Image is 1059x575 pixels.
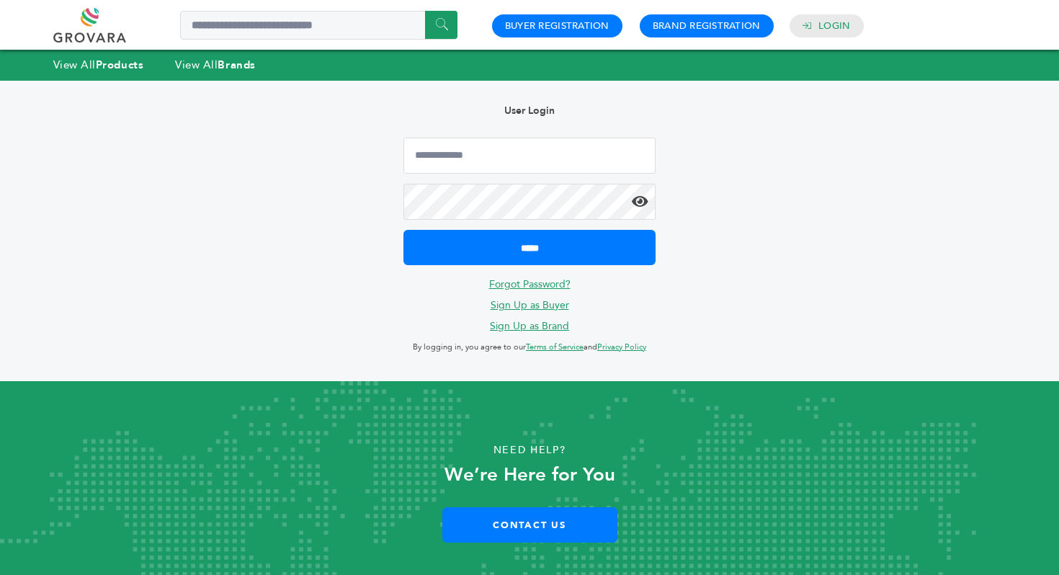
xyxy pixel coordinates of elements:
[505,19,609,32] a: Buyer Registration
[96,58,143,72] strong: Products
[489,277,571,291] a: Forgot Password?
[490,319,569,333] a: Sign Up as Brand
[818,19,850,32] a: Login
[175,58,256,72] a: View AllBrands
[403,339,656,356] p: By logging in, you agree to our and
[491,298,569,312] a: Sign Up as Buyer
[53,58,144,72] a: View AllProducts
[653,19,761,32] a: Brand Registration
[442,507,617,543] a: Contact Us
[526,342,584,352] a: Terms of Service
[403,184,656,220] input: Password
[444,462,615,488] strong: We’re Here for You
[218,58,255,72] strong: Brands
[403,138,656,174] input: Email Address
[597,342,646,352] a: Privacy Policy
[504,104,555,117] b: User Login
[180,11,457,40] input: Search a product or brand...
[53,440,1006,461] p: Need Help?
